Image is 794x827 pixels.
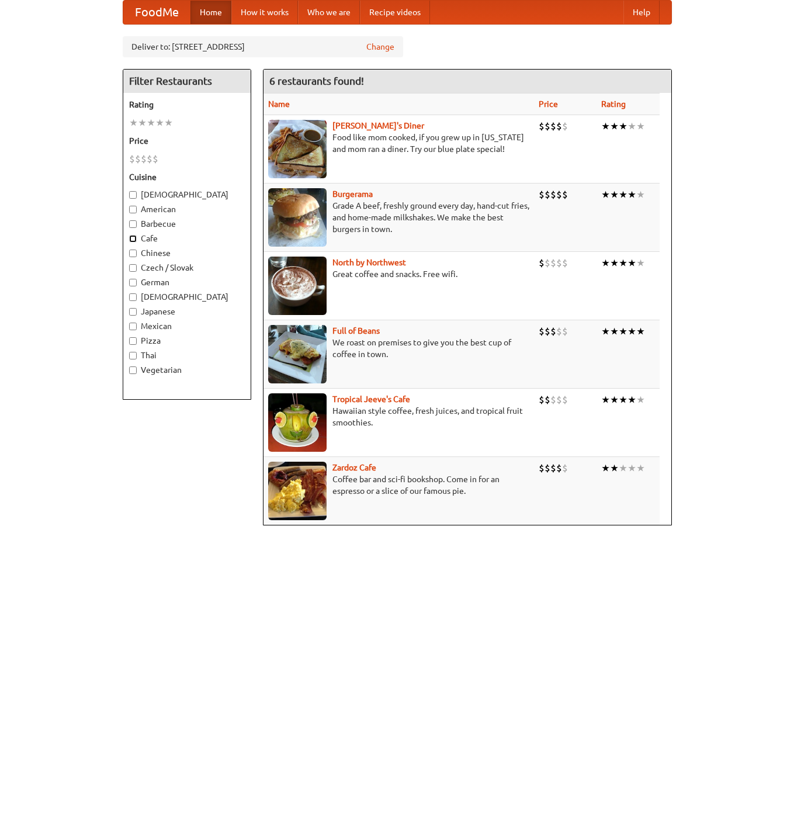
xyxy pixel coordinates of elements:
[268,325,327,383] img: beans.jpg
[129,189,245,200] label: [DEMOGRAPHIC_DATA]
[619,462,627,475] li: ★
[129,220,137,228] input: Barbecue
[550,120,556,133] li: $
[627,120,636,133] li: ★
[636,393,645,406] li: ★
[332,189,373,199] b: Burgerama
[636,462,645,475] li: ★
[129,320,245,332] label: Mexican
[129,352,137,359] input: Thai
[562,257,568,269] li: $
[610,120,619,133] li: ★
[268,268,529,280] p: Great coffee and snacks. Free wifi.
[268,405,529,428] p: Hawaiian style coffee, fresh juices, and tropical fruit smoothies.
[155,116,164,129] li: ★
[556,257,562,269] li: $
[129,364,245,376] label: Vegetarian
[129,250,137,257] input: Chinese
[550,393,556,406] li: $
[619,257,627,269] li: ★
[562,462,568,475] li: $
[636,188,645,201] li: ★
[562,325,568,338] li: $
[129,203,245,215] label: American
[610,325,619,338] li: ★
[556,188,562,201] li: $
[129,218,245,230] label: Barbecue
[619,188,627,201] li: ★
[129,99,245,110] h5: Rating
[545,393,550,406] li: $
[636,120,645,133] li: ★
[129,335,245,347] label: Pizza
[610,257,619,269] li: ★
[129,293,137,301] input: [DEMOGRAPHIC_DATA]
[601,120,610,133] li: ★
[601,462,610,475] li: ★
[627,325,636,338] li: ★
[556,462,562,475] li: $
[268,188,327,247] img: burgerama.jpg
[298,1,360,24] a: Who we are
[539,188,545,201] li: $
[627,257,636,269] li: ★
[269,75,364,86] ng-pluralize: 6 restaurants found!
[556,120,562,133] li: $
[332,258,406,267] a: North by Northwest
[147,116,155,129] li: ★
[129,135,245,147] h5: Price
[601,99,626,109] a: Rating
[268,462,327,520] img: zardoz.jpg
[268,393,327,452] img: jeeves.jpg
[539,120,545,133] li: $
[601,325,610,338] li: ★
[129,116,138,129] li: ★
[601,393,610,406] li: ★
[627,188,636,201] li: ★
[550,325,556,338] li: $
[129,323,137,330] input: Mexican
[332,463,376,472] a: Zardoz Cafe
[129,233,245,244] label: Cafe
[562,393,568,406] li: $
[129,247,245,259] label: Chinese
[550,257,556,269] li: $
[623,1,660,24] a: Help
[539,325,545,338] li: $
[129,206,137,213] input: American
[268,120,327,178] img: sallys.jpg
[545,462,550,475] li: $
[610,188,619,201] li: ★
[562,188,568,201] li: $
[231,1,298,24] a: How it works
[268,200,529,235] p: Grade A beef, freshly ground every day, hand-cut fries, and home-made milkshakes. We make the bes...
[164,116,173,129] li: ★
[610,393,619,406] li: ★
[545,325,550,338] li: $
[152,153,158,165] li: $
[268,257,327,315] img: north.jpg
[129,350,245,361] label: Thai
[539,257,545,269] li: $
[190,1,231,24] a: Home
[129,337,137,345] input: Pizza
[129,366,137,374] input: Vegetarian
[129,291,245,303] label: [DEMOGRAPHIC_DATA]
[619,393,627,406] li: ★
[138,116,147,129] li: ★
[539,99,558,109] a: Price
[619,120,627,133] li: ★
[550,462,556,475] li: $
[610,462,619,475] li: ★
[332,326,380,335] a: Full of Beans
[636,325,645,338] li: ★
[129,306,245,317] label: Japanese
[129,235,137,243] input: Cafe
[332,395,410,404] a: Tropical Jeeve's Cafe
[332,121,424,130] a: [PERSON_NAME]'s Diner
[141,153,147,165] li: $
[366,41,394,53] a: Change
